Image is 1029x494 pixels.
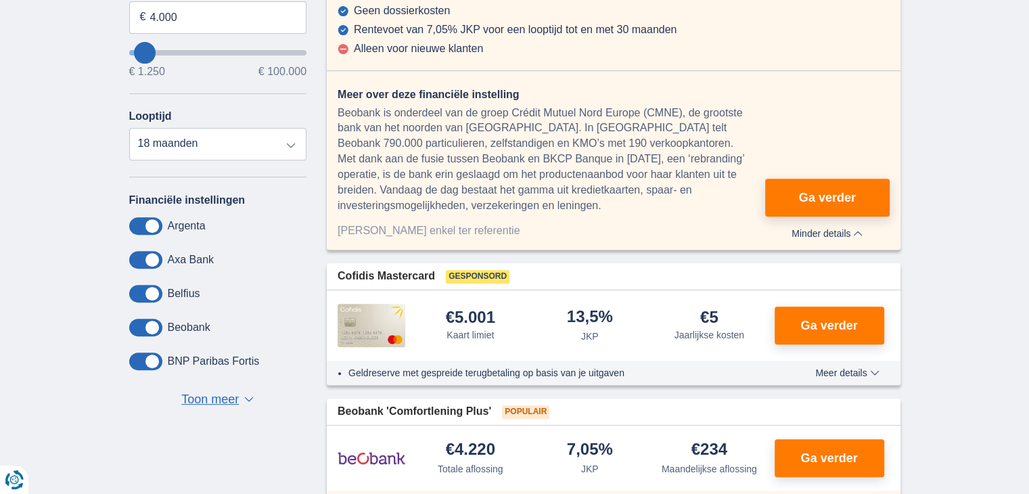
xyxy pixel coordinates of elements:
[168,254,214,266] label: Axa Bank
[354,43,483,55] div: Alleen voor nieuwe klanten
[348,366,766,380] li: Geldreserve met gespreide terugbetaling op basis van je uitgaven
[168,220,206,232] label: Argenta
[129,66,165,77] span: € 1.250
[765,223,889,239] button: Minder details
[765,179,889,217] button: Ga verder
[662,462,757,476] div: Maandelijkse aflossing
[567,309,613,327] div: 13,5%
[800,452,857,464] span: Ga verder
[691,441,727,459] div: €234
[775,439,884,477] button: Ga verder
[129,110,172,122] label: Looptijd
[799,192,856,204] span: Ga verder
[338,106,765,214] div: Beobank is onderdeel van de groep Crédit Mutuel Nord Europe (CMNE), de grootste bank van het noor...
[581,462,599,476] div: JKP
[447,328,494,342] div: Kaart limiet
[338,441,405,475] img: product.pl.alt Beobank
[792,229,863,238] span: Minder details
[775,307,884,344] button: Ga verder
[446,441,495,459] div: €4.220
[438,462,503,476] div: Totale aflossing
[805,367,889,378] button: Meer details
[800,319,857,332] span: Ga verder
[674,328,745,342] div: Jaarlijkse kosten
[258,66,306,77] span: € 100.000
[446,270,509,284] span: Gesponsord
[244,397,254,402] span: ▼
[700,309,718,325] div: €5
[177,390,258,409] button: Toon meer ▼
[581,330,599,343] div: JKP
[168,288,200,300] label: Belfius
[129,194,246,206] label: Financiële instellingen
[502,405,549,419] span: Populair
[168,321,210,334] label: Beobank
[181,391,239,409] span: Toon meer
[338,223,765,239] div: [PERSON_NAME] enkel ter referentie
[338,87,765,103] div: Meer over deze financiële instelling
[815,368,879,378] span: Meer details
[567,441,613,459] div: 7,05%
[338,304,405,347] img: product.pl.alt Cofidis CC
[354,24,677,36] div: Rentevoet van 7,05% JKP voor een looptijd tot en met 30 maanden
[140,9,146,25] span: €
[446,309,495,325] div: €5.001
[338,404,491,420] span: Beobank 'Comfortlening Plus'
[168,355,260,367] label: BNP Paribas Fortis
[338,269,435,284] span: Cofidis Mastercard
[129,50,307,55] input: wantToBorrow
[354,5,450,17] div: Geen dossierkosten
